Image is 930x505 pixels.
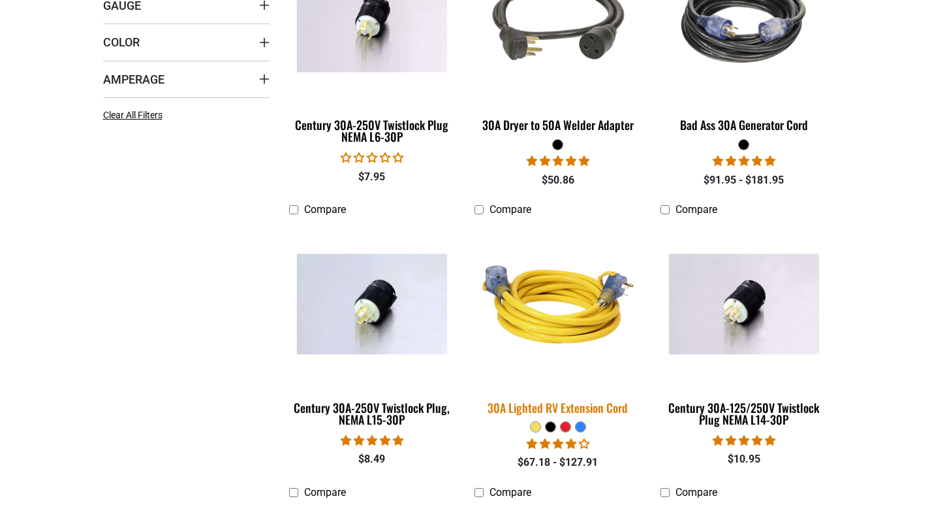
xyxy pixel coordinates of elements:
div: $8.49 [289,451,456,467]
span: Compare [675,486,717,498]
div: $50.86 [474,172,641,188]
div: Bad Ass 30A Generator Cord [660,119,827,131]
summary: Amperage [103,61,270,97]
div: 30A Lighted RV Extension Cord [474,402,641,414]
div: $91.95 - $181.95 [660,172,827,188]
span: Clear All Filters [103,110,163,120]
div: $7.95 [289,169,456,185]
a: Century 30A-250V Twistlock Plug, NEMA L15-30P Century 30A-250V Twistlock Plug, NEMA L15-30P [289,223,456,433]
div: Century 30A-250V Twistlock Plug NEMA L6-30P [289,119,456,142]
summary: Color [103,24,270,60]
span: 5.00 stars [713,434,775,447]
div: $67.18 - $127.91 [474,455,641,470]
span: Compare [675,203,717,216]
span: 5.00 stars [713,155,775,167]
span: Compare [489,203,531,216]
span: 0.00 stars [341,152,403,164]
img: yellow [467,221,649,388]
div: Century 30A-125/250V Twistlock Plug NEMA L14-30P [660,402,827,425]
span: Compare [304,203,346,216]
a: Century 30A-125/250V Twistlock Plug NEMA L14-30P Century 30A-125/250V Twistlock Plug NEMA L14-30P [660,223,827,433]
span: Color [103,35,140,50]
div: 30A Dryer to 50A Welder Adapter [474,119,641,131]
img: Century 30A-125/250V Twistlock Plug NEMA L14-30P [662,254,826,355]
div: $10.95 [660,451,827,467]
span: Compare [489,486,531,498]
span: Amperage [103,72,164,87]
div: Century 30A-250V Twistlock Plug, NEMA L15-30P [289,402,456,425]
span: Compare [304,486,346,498]
a: Clear All Filters [103,108,168,122]
span: 5.00 stars [527,155,589,167]
span: 5.00 stars [341,434,403,447]
img: Century 30A-250V Twistlock Plug, NEMA L15-30P [290,254,454,355]
a: yellow 30A Lighted RV Extension Cord [474,223,641,421]
span: 4.11 stars [527,438,589,450]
